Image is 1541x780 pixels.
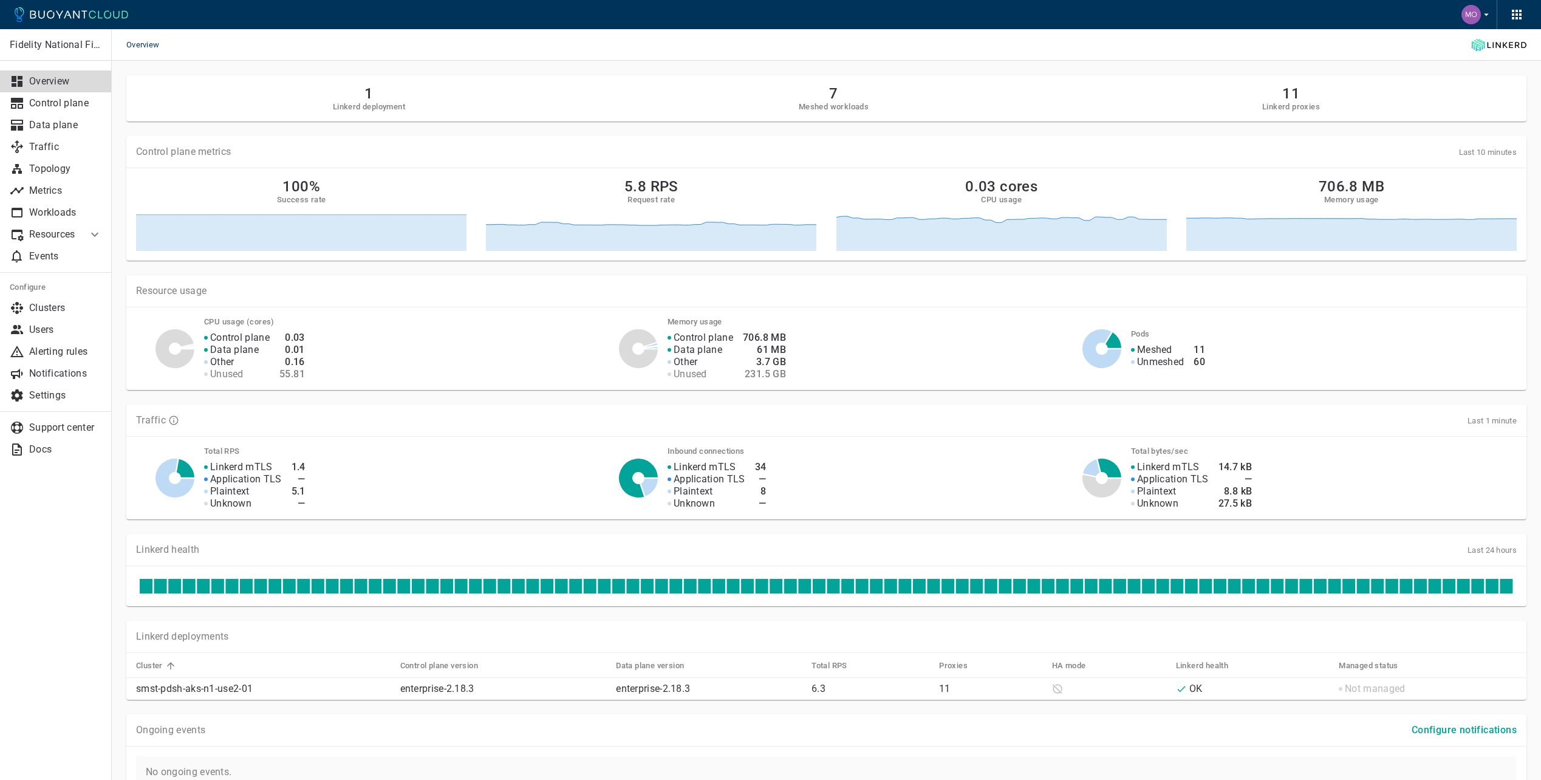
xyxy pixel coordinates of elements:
h4: — [755,473,767,485]
h5: CPU usage [981,195,1022,205]
a: enterprise-2.18.3 [400,683,474,694]
h4: 0.16 [279,356,305,368]
p: Control plane [29,97,102,109]
p: Ongoing events [136,724,205,736]
span: Overview [126,29,174,61]
p: Meshed [1137,344,1172,356]
h5: Configure [10,282,102,292]
span: Last 10 minutes [1459,148,1517,157]
p: Notifications [29,368,102,380]
h4: 60 [1194,356,1205,368]
span: Cluster [136,660,179,671]
h4: 0.03 [279,332,305,344]
p: Docs [29,443,102,456]
p: Clusters [29,302,102,314]
p: OK [1189,683,1203,695]
h2: 100% [282,178,320,195]
p: Traffic [136,414,166,426]
h5: HA mode [1052,661,1086,671]
h2: 706.8 MB [1319,178,1384,195]
span: Proxies [939,660,983,671]
span: Last 24 hours [1468,546,1517,555]
p: Linkerd health [136,544,199,556]
h4: 231.5 GB [743,368,786,380]
p: Alerting rules [29,346,102,358]
svg: TLS data is compiled from traffic seen by Linkerd proxies. RPS and TCP bytes reflect both inbound... [168,415,179,426]
span: HA mode [1052,660,1102,671]
h2: 5.8 RPS [624,178,678,195]
p: Unknown [674,498,715,510]
p: Control plane [210,332,270,344]
h5: Cluster [136,661,163,671]
p: Unmeshed [1137,356,1184,368]
h5: Meshed workloads [799,102,869,112]
p: Data plane [674,344,722,356]
h5: Linkerd health [1176,661,1229,671]
p: Not managed [1345,683,1405,695]
h5: Data plane version [616,661,684,671]
p: Metrics [29,185,102,197]
h5: Linkerd proxies [1262,102,1320,112]
h4: 706.8 MB [743,332,786,344]
p: Traffic [29,141,102,153]
h4: 8.8 kB [1218,485,1252,498]
p: Events [29,250,102,262]
h5: Request rate [627,195,675,205]
p: Support center [29,422,102,434]
p: Linkerd mTLS [674,461,736,473]
h4: 27.5 kB [1218,498,1252,510]
h2: 1 [333,85,405,102]
p: Unused [210,368,244,380]
a: 5.8 RPSRequest rate [486,178,816,251]
p: Users [29,324,102,336]
p: Unknown [1137,498,1178,510]
p: Other [674,356,698,368]
p: Plaintext [210,485,250,498]
p: Fidelity National Financial [10,39,101,51]
a: enterprise-2.18.3 [616,683,690,694]
p: Control plane [674,332,733,344]
h5: Success rate [277,195,326,205]
h5: Linkerd deployment [333,102,405,112]
h5: Total RPS [812,661,847,671]
h4: 0.01 [279,344,305,356]
span: Control plane version [400,660,494,671]
p: Plaintext [1137,485,1177,498]
h4: Configure notifications [1412,724,1517,736]
h4: 61 MB [743,344,786,356]
span: Managed status [1339,660,1414,671]
h2: 0.03 cores [965,178,1037,195]
a: Configure notifications [1407,724,1522,735]
p: Unknown [210,498,251,510]
button: Configure notifications [1407,719,1522,741]
h5: Managed status [1339,661,1398,671]
span: Last 1 minute [1468,416,1517,425]
h4: 55.81 [279,368,305,380]
p: Overview [29,75,102,87]
p: Plaintext [674,485,713,498]
h4: 3.7 GB [743,356,786,368]
p: Unused [674,368,707,380]
h4: — [292,498,306,510]
h4: — [1218,473,1252,485]
p: Linkerd mTLS [1137,461,1200,473]
p: Application TLS [210,473,282,485]
a: 706.8 MBMemory usage [1186,178,1517,251]
span: Linkerd health [1176,660,1245,671]
p: Workloads [29,207,102,219]
p: Application TLS [1137,473,1209,485]
h4: 5.1 [292,485,306,498]
h4: — [755,498,767,510]
span: Total RPS [812,660,863,671]
p: Linkerd mTLS [210,461,273,473]
a: 100%Success rate [136,178,466,251]
p: Resources [29,228,78,241]
h2: 11 [1262,85,1320,102]
span: Data plane version [616,660,700,671]
p: Resource usage [136,285,1517,297]
img: Mohamed Fouly [1461,5,1481,24]
h4: 11 [1194,344,1205,356]
h4: 8 [755,485,767,498]
p: 11 [939,683,1042,695]
h5: Memory usage [1324,195,1379,205]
